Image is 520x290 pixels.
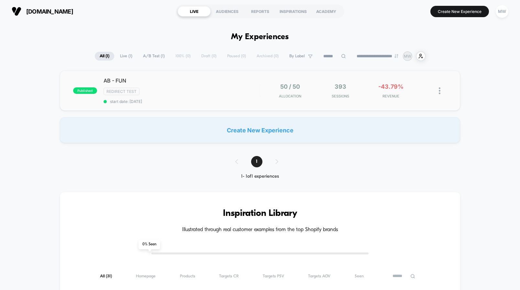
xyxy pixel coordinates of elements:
[244,6,277,17] div: REPORTS
[263,274,284,279] span: Targets PSV
[60,117,460,143] div: Create New Experience
[280,83,300,90] span: 50 / 50
[231,32,289,42] h1: My Experiences
[12,6,21,16] img: Visually logo
[138,240,160,249] span: 0 % Seen
[378,83,404,90] span: -43.79%
[73,87,97,94] span: published
[10,6,75,17] button: [DOMAIN_NAME]
[335,83,346,90] span: 393
[219,274,239,279] span: Targets CR
[106,274,112,278] span: ( 31 )
[279,94,301,98] span: Allocation
[277,6,310,17] div: INSPIRATIONS
[430,6,489,17] button: Create New Experience
[136,274,156,279] span: Homepage
[104,77,260,84] span: AB - FUN
[355,274,364,279] span: Seen
[180,274,195,279] span: Products
[229,174,291,179] div: 1 - 1 of 1 experiences
[394,54,398,58] img: end
[104,88,139,95] span: Redirect Test
[79,227,441,233] h4: Illustrated through real customer examples from the top Shopify brands
[308,274,330,279] span: Targets AOV
[79,208,441,219] h3: Inspiration Library
[115,52,137,61] span: Live ( 1 )
[138,52,170,61] span: A/B Test ( 1 )
[289,54,305,59] span: By Label
[367,94,414,98] span: REVENUE
[404,54,411,59] p: MW
[251,156,262,167] span: 1
[178,6,211,17] div: LIVE
[439,87,440,94] img: close
[494,5,510,18] button: MW
[317,94,364,98] span: Sessions
[211,6,244,17] div: AUDIENCES
[95,52,114,61] span: All ( 1 )
[100,274,112,279] span: All
[496,5,508,18] div: MW
[26,8,73,15] span: [DOMAIN_NAME]
[310,6,343,17] div: ACADEMY
[104,99,260,104] span: start date: [DATE]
